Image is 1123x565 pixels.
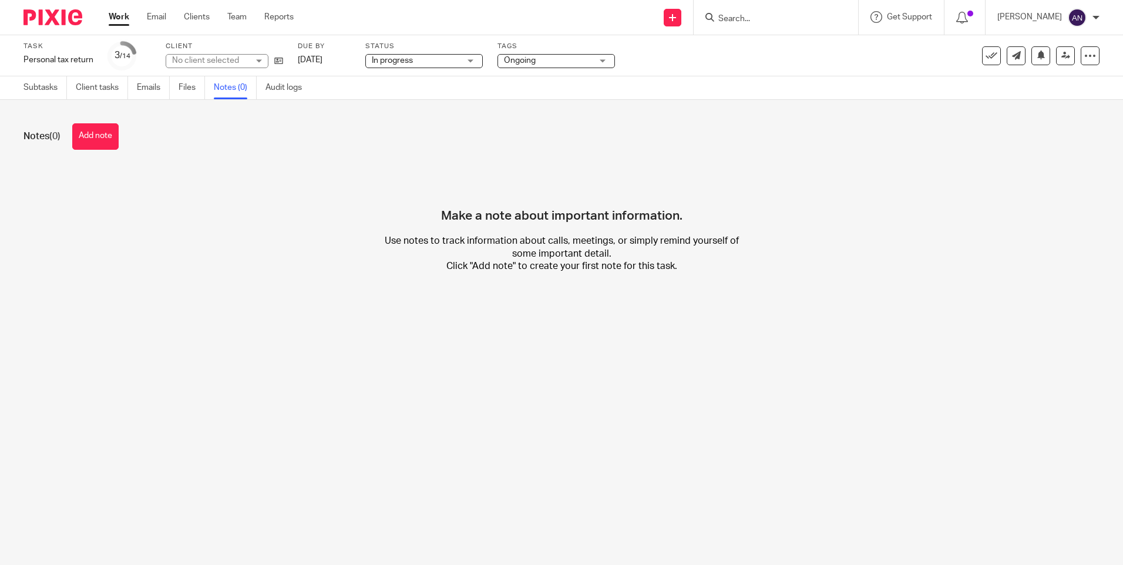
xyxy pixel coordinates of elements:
a: Reports [264,11,294,23]
button: Snooze task [1031,46,1050,65]
i: Open client page [274,56,283,65]
small: /14 [120,53,130,59]
a: Send new email to Antonio Stante [1007,46,1026,65]
a: Work [109,11,129,23]
a: Audit logs [265,76,311,99]
img: svg%3E [1068,8,1087,27]
span: Ongoing [504,56,536,65]
div: Personal tax return [23,54,93,66]
p: Use notes to track information about calls, meetings, or simply remind yourself of some important... [382,235,741,273]
h1: Notes [23,130,60,143]
p: [PERSON_NAME] [997,11,1062,23]
label: Status [365,42,483,51]
h4: Make a note about important information. [441,167,682,224]
a: Client tasks [76,76,128,99]
div: 3 [115,49,130,62]
span: Get Support [887,13,932,21]
a: Files [179,76,205,99]
label: Due by [298,42,351,51]
a: Subtasks [23,76,67,99]
label: Tags [497,42,615,51]
label: Task [23,42,93,51]
span: In progress [372,56,413,65]
span: [DATE] [298,56,322,64]
a: Emails [137,76,170,99]
a: Notes (0) [214,76,257,99]
a: Clients [184,11,210,23]
input: Search [717,14,823,25]
a: Team [227,11,247,23]
div: No client selected [172,55,248,66]
img: Pixie [23,9,82,25]
a: Reassign task [1056,46,1075,65]
button: Add note [72,123,119,150]
a: Email [147,11,166,23]
span: (0) [49,132,60,141]
label: Client [166,42,283,51]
